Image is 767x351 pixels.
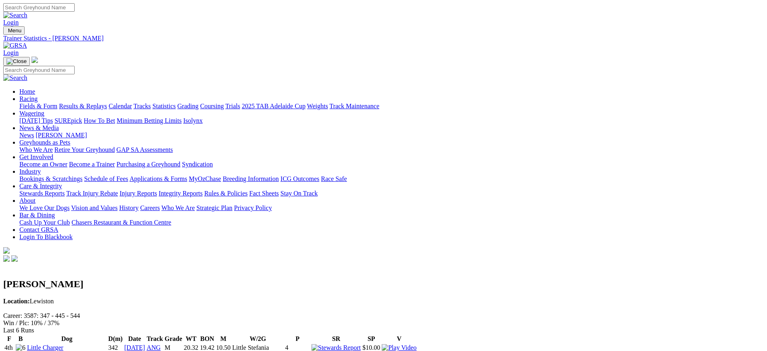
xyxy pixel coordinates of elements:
[130,175,187,182] a: Applications & Forms
[54,117,82,124] a: SUREpick
[285,335,310,343] th: P
[164,335,183,343] th: Grade
[19,168,41,175] a: Industry
[19,88,35,95] a: Home
[3,19,19,26] a: Login
[19,161,67,168] a: Become an Owner
[4,335,15,343] th: F
[66,190,118,197] a: Track Injury Rebate
[3,42,27,49] img: GRSA
[19,204,69,211] a: We Love Our Dogs
[153,103,176,109] a: Statistics
[117,117,182,124] a: Minimum Betting Limits
[69,161,115,168] a: Become a Trainer
[71,219,171,226] a: Chasers Restaurant & Function Centre
[200,335,215,343] th: BON
[183,117,203,124] a: Isolynx
[3,12,27,19] img: Search
[8,27,21,34] span: Menu
[19,117,764,124] div: Wagering
[124,335,146,343] th: Date
[24,312,80,319] text: 3587: 347 - 445 - 544
[119,204,138,211] a: History
[6,58,27,65] img: Close
[178,103,199,109] a: Grading
[3,66,75,74] input: Search
[3,49,19,56] a: Login
[19,132,34,139] a: News
[11,255,18,262] img: twitter.svg
[311,335,361,343] th: SR
[19,190,65,197] a: Stewards Reports
[19,146,764,153] div: Greyhounds as Pets
[223,175,279,182] a: Breeding Information
[19,161,764,168] div: Get Involved
[280,190,318,197] a: Stay On Track
[3,247,10,254] img: logo-grsa-white.png
[36,132,87,139] a: [PERSON_NAME]
[19,103,57,109] a: Fields & Form
[84,117,115,124] a: How To Bet
[19,95,38,102] a: Racing
[3,312,22,319] span: Career:
[109,103,132,109] a: Calendar
[3,279,764,290] h2: [PERSON_NAME]
[117,161,180,168] a: Purchasing a Greyhound
[19,212,55,219] a: Bar & Dining
[19,197,36,204] a: About
[19,117,53,124] a: [DATE] Tips
[204,190,248,197] a: Rules & Policies
[108,335,123,343] th: D(m)
[19,139,70,146] a: Greyhounds as Pets
[146,344,161,351] a: ANG
[19,183,62,189] a: Care & Integrity
[159,190,203,197] a: Integrity Reports
[3,35,764,42] a: Trainer Statistics - [PERSON_NAME]
[19,146,53,153] a: Who We Are
[124,344,145,351] a: [DATE]
[3,57,30,66] button: Toggle navigation
[71,204,117,211] a: Vision and Values
[3,298,30,305] b: Location:
[242,103,305,109] a: 2025 TAB Adelaide Cup
[31,57,38,63] img: logo-grsa-white.png
[119,190,157,197] a: Injury Reports
[3,74,27,82] img: Search
[19,103,764,110] div: Racing
[19,175,82,182] a: Bookings & Scratchings
[54,146,115,153] a: Retire Your Greyhound
[19,153,53,160] a: Get Involved
[31,319,59,326] text: 10% / 37%
[196,204,232,211] a: Strategic Plan
[59,103,107,109] a: Results & Replays
[200,103,224,109] a: Coursing
[27,344,63,351] a: Little Charger
[19,233,73,240] a: Login To Blackbook
[3,3,75,12] input: Search
[3,298,54,305] span: Lewiston
[84,175,128,182] a: Schedule of Fees
[19,226,58,233] a: Contact GRSA
[184,335,199,343] th: WT
[307,103,328,109] a: Weights
[3,255,10,262] img: facebook.svg
[330,103,379,109] a: Track Maintenance
[134,103,151,109] a: Tracks
[249,190,279,197] a: Fact Sheets
[19,219,70,226] a: Cash Up Your Club
[117,146,173,153] a: GAP SA Assessments
[146,335,163,343] th: Track
[3,327,764,334] div: Last 6 Runs
[19,124,59,131] a: News & Media
[216,335,231,343] th: M
[19,204,764,212] div: About
[3,319,29,326] span: Win / Plc:
[232,335,284,343] th: W/2G
[362,335,380,343] th: SP
[15,335,26,343] th: B
[19,190,764,197] div: Care & Integrity
[381,335,417,343] th: V
[234,204,272,211] a: Privacy Policy
[225,103,240,109] a: Trials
